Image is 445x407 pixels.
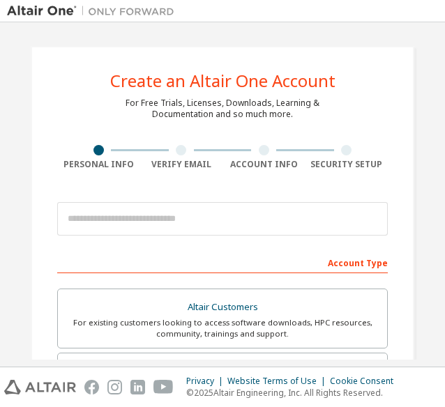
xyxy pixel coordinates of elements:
[140,159,223,170] div: Verify Email
[126,98,319,120] div: For Free Trials, Licenses, Downloads, Learning & Documentation and so much more.
[57,159,140,170] div: Personal Info
[130,380,145,394] img: linkedin.svg
[186,376,227,387] div: Privacy
[66,317,379,339] div: For existing customers looking to access software downloads, HPC resources, community, trainings ...
[66,298,379,317] div: Altair Customers
[7,4,181,18] img: Altair One
[330,376,402,387] div: Cookie Consent
[227,376,330,387] div: Website Terms of Use
[222,159,306,170] div: Account Info
[57,251,388,273] div: Account Type
[186,387,402,399] p: © 2025 Altair Engineering, Inc. All Rights Reserved.
[4,380,76,394] img: altair_logo.svg
[84,380,99,394] img: facebook.svg
[153,380,174,394] img: youtube.svg
[110,72,335,89] div: Create an Altair One Account
[306,159,389,170] div: Security Setup
[107,380,122,394] img: instagram.svg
